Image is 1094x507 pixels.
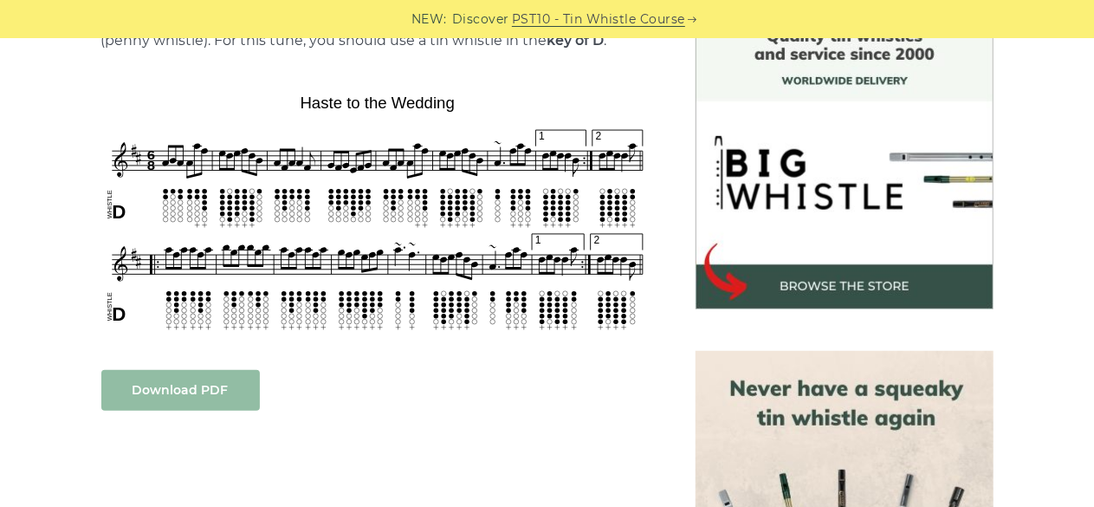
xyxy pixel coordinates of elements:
img: Haste to the Wedding Tin Whistle Tabs & Sheet Music [101,88,654,335]
span: NEW: [411,10,447,29]
a: Download PDF [101,370,260,411]
a: PST10 - Tin Whistle Course [512,10,685,29]
img: BigWhistle Tin Whistle Store [696,11,994,309]
span: Discover [452,10,509,29]
strong: key of D [547,32,605,49]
